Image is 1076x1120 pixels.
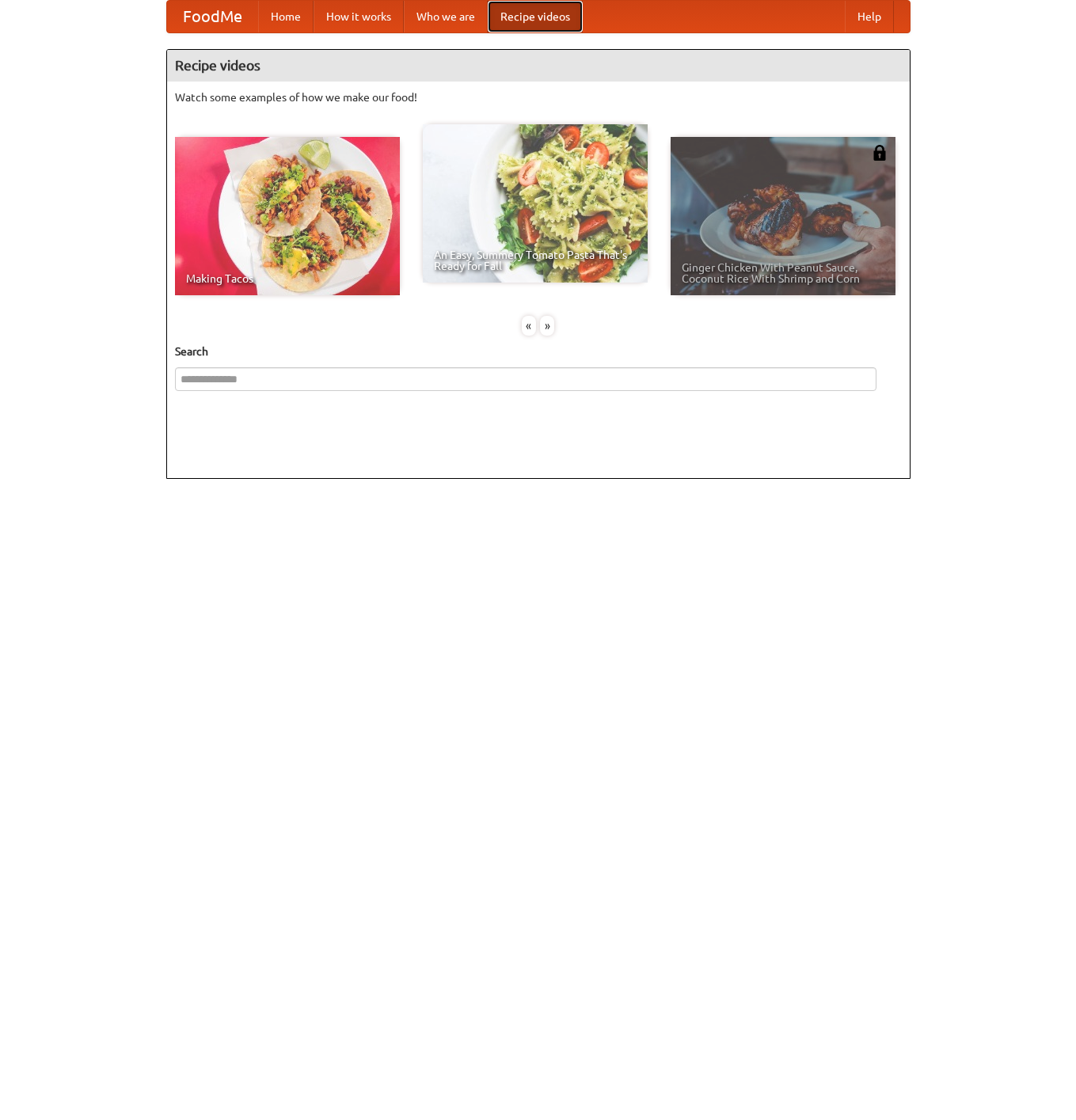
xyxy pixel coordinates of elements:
a: How it works [314,1,404,32]
span: Making Tacos [186,273,389,284]
p: Watch some examples of how we make our food! [175,89,902,105]
a: Recipe videos [488,1,583,32]
a: An Easy, Summery Tomato Pasta That's Ready for Fall [423,124,648,283]
h4: Recipe videos [167,50,910,82]
a: Making Tacos [175,137,400,295]
a: Help [845,1,894,32]
a: FoodMe [167,1,258,32]
a: Home [258,1,314,32]
div: » [540,316,554,336]
a: Who we are [404,1,488,32]
img: 483408.png [872,145,888,161]
h5: Search [175,344,902,359]
div: « [522,316,536,336]
span: An Easy, Summery Tomato Pasta That's Ready for Fall [434,249,637,271]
